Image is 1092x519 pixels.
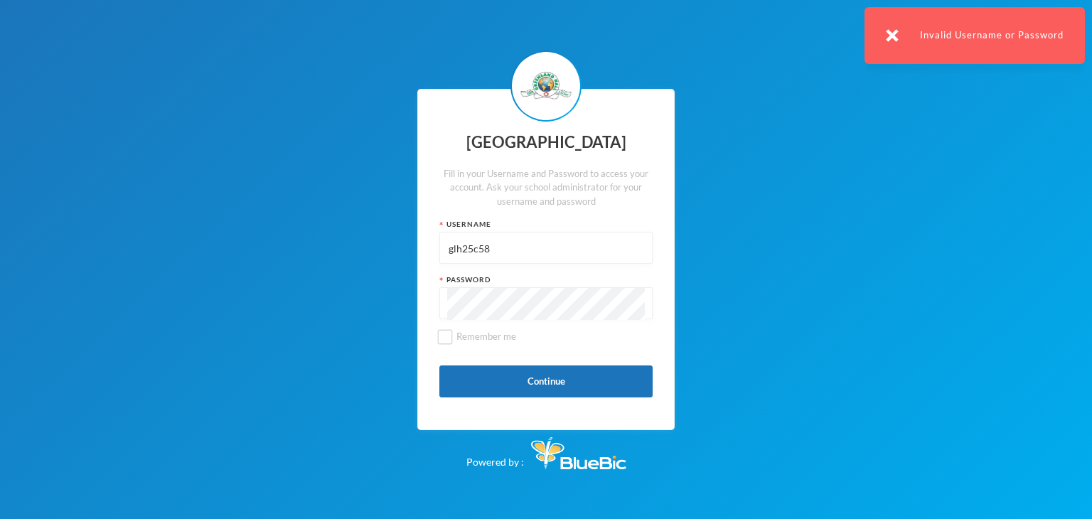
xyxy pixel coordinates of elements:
span: Remember me [451,331,522,342]
div: Username [439,219,653,230]
div: Password [439,274,653,285]
div: [GEOGRAPHIC_DATA] [439,129,653,156]
div: Fill in your Username and Password to access your account. Ask your school administrator for your... [439,167,653,209]
div: Powered by : [466,430,626,469]
img: Bluebic [531,437,626,469]
div: Invalid Username or Password [864,7,1085,64]
button: Continue [439,365,653,397]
